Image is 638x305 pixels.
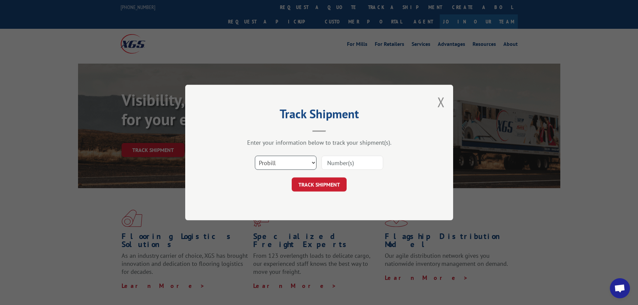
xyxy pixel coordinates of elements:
h2: Track Shipment [219,109,420,122]
a: Open chat [610,278,630,298]
input: Number(s) [322,156,383,170]
div: Enter your information below to track your shipment(s). [219,139,420,146]
button: Close modal [437,93,445,111]
button: TRACK SHIPMENT [292,177,347,192]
